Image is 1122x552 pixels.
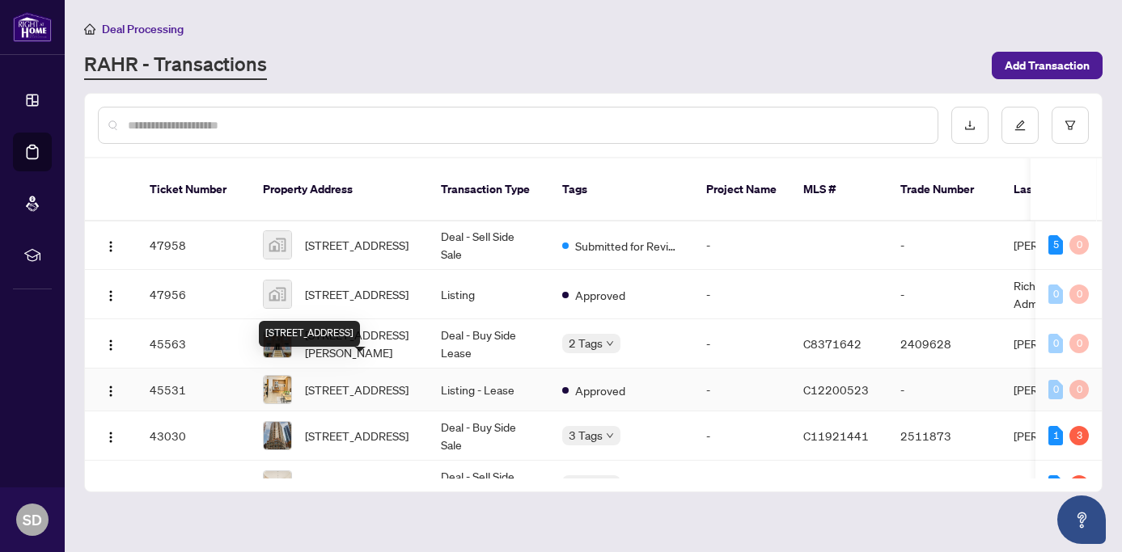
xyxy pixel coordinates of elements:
[964,120,976,131] span: download
[305,326,415,361] span: [STREET_ADDRESS][PERSON_NAME]
[98,377,124,402] button: Logo
[1014,120,1026,131] span: edit
[137,221,250,270] td: 47958
[104,385,117,398] img: Logo
[428,369,549,411] td: Listing - Lease
[887,158,1001,221] th: Trade Number
[887,461,1001,510] td: 2509415
[1057,495,1106,544] button: Open asap
[887,369,1001,411] td: -
[693,221,790,270] td: -
[250,158,428,221] th: Property Address
[1001,369,1122,411] td: [PERSON_NAME]
[693,369,790,411] td: -
[1069,284,1089,304] div: 0
[575,237,680,255] span: Submitted for Review
[1001,221,1122,270] td: [PERSON_NAME]
[137,411,250,461] td: 43030
[606,432,614,440] span: down
[693,158,790,221] th: Project Name
[693,270,790,319] td: -
[305,236,409,254] span: [STREET_ADDRESS]
[98,281,124,307] button: Logo
[1048,334,1063,353] div: 0
[1052,107,1089,144] button: filter
[264,376,291,403] img: thumbnail-img
[569,475,603,494] span: 3 Tags
[13,12,52,42] img: logo
[84,51,267,80] a: RAHR - Transactions
[1069,380,1089,399] div: 0
[575,286,625,304] span: Approved
[1065,120,1076,131] span: filter
[992,52,1103,79] button: Add Transaction
[264,422,291,449] img: thumbnail-img
[569,334,603,352] span: 2 Tags
[104,289,117,302] img: Logo
[305,476,409,494] span: [STREET_ADDRESS]
[98,423,124,449] button: Logo
[1005,53,1090,78] span: Add Transaction
[1001,270,1122,319] td: Richmond Hill Administrator
[428,461,549,510] td: Deal - Sell Side Lease
[887,411,1001,461] td: 2511873
[98,331,124,356] button: Logo
[137,270,250,319] td: 47956
[887,221,1001,270] td: -
[1069,475,1089,495] div: 2
[98,472,124,498] button: Logo
[428,270,549,319] td: Listing
[693,461,790,510] td: -
[137,158,250,221] th: Ticket Number
[887,319,1001,369] td: 2409628
[575,381,625,399] span: Approved
[137,319,250,369] td: 45563
[104,240,117,253] img: Logo
[803,478,869,492] span: C12173733
[104,431,117,444] img: Logo
[887,270,1001,319] td: -
[98,232,124,258] button: Logo
[428,221,549,270] td: Deal - Sell Side Sale
[803,428,869,443] span: C11921441
[305,285,409,303] span: [STREET_ADDRESS]
[693,411,790,461] td: -
[137,369,250,411] td: 45531
[137,461,250,510] td: 41658
[1001,461,1122,510] td: [PERSON_NAME]
[1069,334,1089,353] div: 0
[951,107,989,144] button: download
[305,427,409,445] span: [STREET_ADDRESS]
[569,426,603,445] span: 3 Tags
[1048,426,1063,445] div: 1
[1048,475,1063,495] div: 1
[264,471,291,499] img: thumbnail-img
[84,23,95,35] span: home
[1048,284,1063,304] div: 0
[803,382,869,397] span: C12200523
[428,319,549,369] td: Deal - Buy Side Lease
[1001,319,1122,369] td: [PERSON_NAME]
[693,319,790,369] td: -
[606,339,614,348] span: down
[803,336,862,351] span: C8371642
[264,280,291,308] img: thumbnail-img
[790,158,887,221] th: MLS #
[1069,235,1089,255] div: 0
[264,231,291,259] img: thumbnail-img
[1048,380,1063,399] div: 0
[102,22,184,36] span: Deal Processing
[259,321,360,347] div: [STREET_ADDRESS]
[1069,426,1089,445] div: 3
[104,339,117,352] img: Logo
[1001,411,1122,461] td: [PERSON_NAME]
[305,381,409,398] span: [STREET_ADDRESS]
[428,158,549,221] th: Transaction Type
[428,411,549,461] td: Deal - Buy Side Sale
[1001,158,1122,221] th: Last Updated By
[1048,235,1063,255] div: 5
[23,508,42,531] span: SD
[1001,107,1039,144] button: edit
[549,158,693,221] th: Tags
